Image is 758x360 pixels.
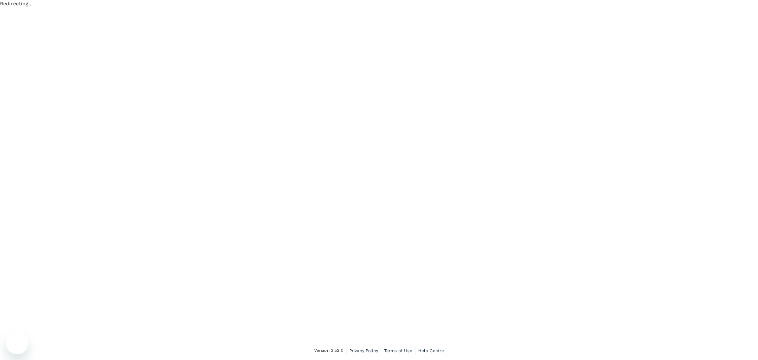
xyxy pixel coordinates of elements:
a: Help Centre [418,347,444,355]
span: Help Centre [418,348,444,353]
span: Privacy Policy [349,348,378,353]
iframe: Button to launch messaging window [6,332,28,354]
a: Terms of Use [384,347,412,355]
a: Privacy Policy [349,347,378,355]
span: Terms of Use [384,348,412,353]
span: Version 3.52.0 [314,347,343,354]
